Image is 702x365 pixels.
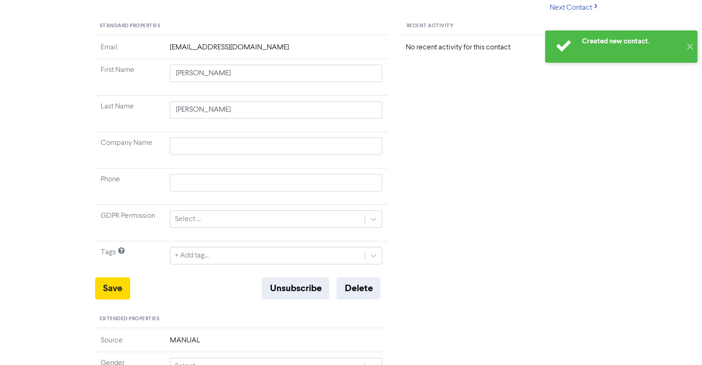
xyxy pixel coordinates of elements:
button: Unsubscribe [262,277,329,299]
td: MANUAL [164,335,388,352]
td: First Name [95,59,164,96]
td: Tags [95,241,164,278]
td: Company Name [95,132,164,168]
button: Delete [336,277,380,299]
button: Save [95,277,130,299]
div: Select ... [175,214,201,225]
td: Source [95,335,164,352]
iframe: Chat Widget [656,321,702,365]
div: No recent activity for this contact [405,42,603,53]
td: GDPR Permission [95,205,164,241]
div: + Add tag... [175,250,209,261]
td: [EMAIL_ADDRESS][DOMAIN_NAME] [164,42,388,59]
td: Email [95,42,164,59]
div: Created new contact. [582,36,681,46]
td: Phone [95,168,164,205]
div: Extended Properties [95,311,388,328]
div: Recent Activity [402,18,607,35]
div: Standard Properties [95,18,388,35]
td: Last Name [95,96,164,132]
